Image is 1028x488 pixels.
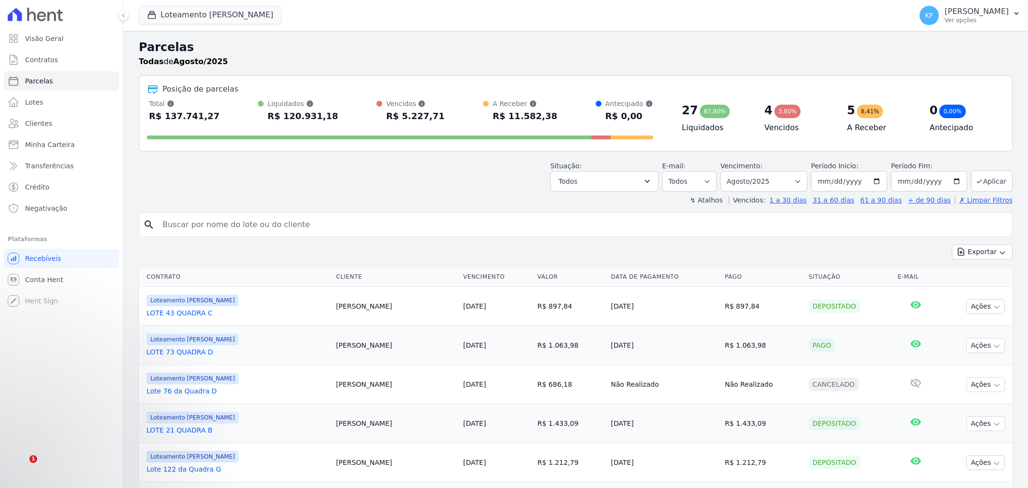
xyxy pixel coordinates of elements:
[534,287,607,326] td: R$ 897,84
[721,404,805,443] td: R$ 1.433,09
[945,7,1009,16] p: [PERSON_NAME]
[605,108,653,124] div: R$ 0,00
[971,171,1013,191] button: Aplicar
[925,12,933,19] span: KF
[463,302,486,310] a: [DATE]
[386,108,444,124] div: R$ 5.227,71
[25,76,53,86] span: Parcelas
[8,233,115,245] div: Plataformas
[857,105,883,118] div: 8,41%
[459,267,534,287] th: Vencimento
[25,161,74,171] span: Transferências
[463,341,486,349] a: [DATE]
[607,287,721,326] td: [DATE]
[690,196,722,204] label: ↯ Atalhos
[721,287,805,326] td: R$ 897,84
[139,6,281,24] button: Loteamento [PERSON_NAME]
[764,122,831,134] h4: Vencidos
[332,287,459,326] td: [PERSON_NAME]
[4,29,119,48] a: Visão Geral
[147,464,328,474] a: Lote 122 da Quadra G
[147,308,328,318] a: LOTE 43 QUADRA C
[721,162,762,170] label: Vencimento:
[930,103,938,118] div: 0
[139,56,228,68] p: de
[4,50,119,69] a: Contratos
[729,196,765,204] label: Vencidos:
[149,108,220,124] div: R$ 137.741,27
[25,275,63,285] span: Conta Hent
[463,420,486,427] a: [DATE]
[25,182,50,192] span: Crédito
[4,177,119,197] a: Crédito
[682,122,749,134] h4: Liquidados
[7,394,200,462] iframe: Intercom notifications mensagem
[721,326,805,365] td: R$ 1.063,98
[955,196,1013,204] a: ✗ Limpar Filtros
[332,365,459,404] td: [PERSON_NAME]
[4,93,119,112] a: Lotes
[891,161,967,171] label: Período Fim:
[147,347,328,357] a: LOTE 73 QUADRA D
[700,105,730,118] div: 87,80%
[25,55,58,65] span: Contratos
[774,105,801,118] div: 3,80%
[945,16,1009,24] p: Ver opções
[847,103,855,118] div: 5
[4,249,119,268] a: Recebíveis
[682,103,698,118] div: 27
[4,199,119,218] a: Negativação
[721,267,805,287] th: Pago
[534,443,607,482] td: R$ 1.212,79
[147,334,239,345] span: Loteamento [PERSON_NAME]
[534,404,607,443] td: R$ 1.433,09
[550,171,658,191] button: Todos
[809,339,835,352] div: Pago
[805,267,894,287] th: Situação
[966,377,1005,392] button: Ações
[10,455,33,478] iframe: Intercom live chat
[4,270,119,289] a: Conta Hent
[25,97,43,107] span: Lotes
[493,108,557,124] div: R$ 11.582,38
[966,416,1005,431] button: Ações
[764,103,773,118] div: 4
[147,373,239,384] span: Loteamento [PERSON_NAME]
[147,295,239,306] span: Loteamento [PERSON_NAME]
[25,203,67,213] span: Negativação
[267,108,338,124] div: R$ 120.931,18
[143,219,155,230] i: search
[149,99,220,108] div: Total
[386,99,444,108] div: Vencidos
[930,122,997,134] h4: Antecipado
[770,196,807,204] a: 1 a 30 dias
[605,99,653,108] div: Antecipado
[908,196,951,204] a: + de 90 dias
[607,267,721,287] th: Data de Pagamento
[332,267,459,287] th: Cliente
[25,34,64,43] span: Visão Geral
[607,443,721,482] td: [DATE]
[894,267,938,287] th: E-mail
[174,57,228,66] strong: Agosto/2025
[4,135,119,154] a: Minha Carteira
[721,365,805,404] td: Não Realizado
[607,326,721,365] td: [DATE]
[912,2,1028,29] button: KF [PERSON_NAME] Ver opções
[662,162,686,170] label: E-mail:
[25,140,75,149] span: Minha Carteira
[139,267,332,287] th: Contrato
[809,299,860,313] div: Depositado
[550,162,582,170] label: Situação:
[139,39,1013,56] h2: Parcelas
[809,378,859,391] div: Cancelado
[4,71,119,91] a: Parcelas
[860,196,902,204] a: 61 a 90 dias
[332,404,459,443] td: [PERSON_NAME]
[29,455,37,463] span: 1
[607,365,721,404] td: Não Realizado
[721,443,805,482] td: R$ 1.212,79
[966,299,1005,314] button: Ações
[811,162,858,170] label: Período Inicío:
[607,404,721,443] td: [DATE]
